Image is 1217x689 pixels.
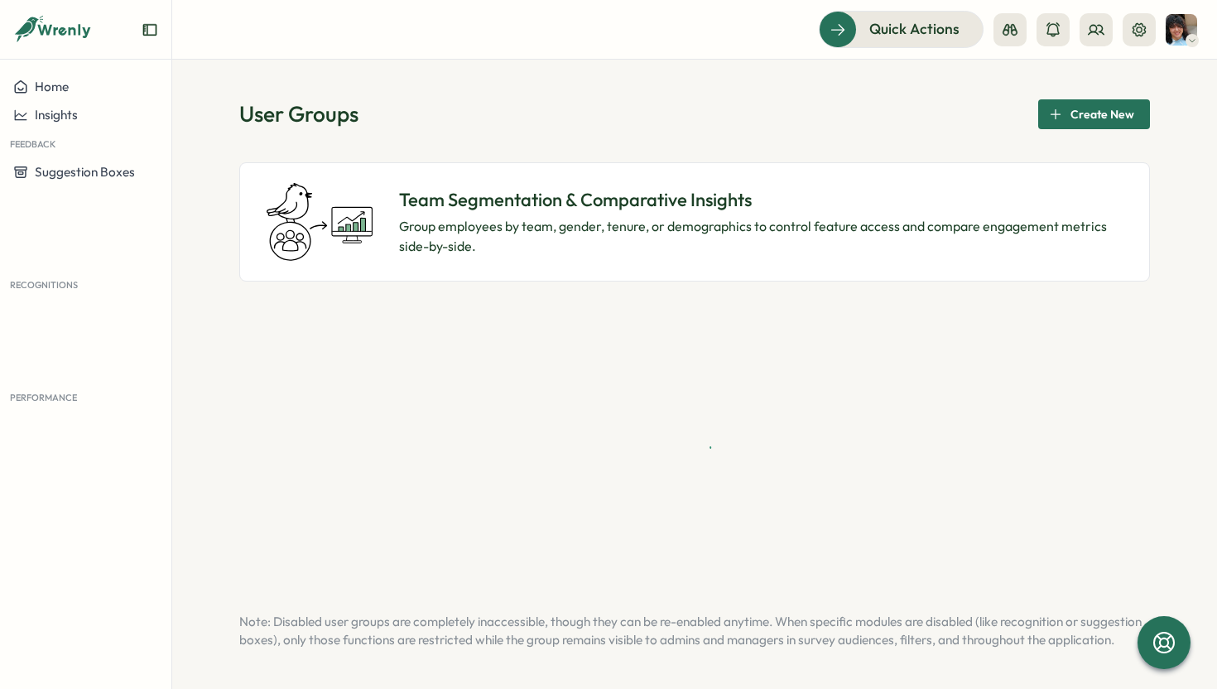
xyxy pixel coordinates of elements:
[869,18,960,40] span: Quick Actions
[35,79,69,94] span: Home
[35,164,135,180] span: Suggestion Boxes
[399,187,1123,213] p: Team Segmentation & Comparative Insights
[399,216,1123,258] p: Group employees by team, gender, tenure, or demographics to control feature access and compare en...
[819,11,984,47] button: Quick Actions
[1166,14,1197,46] img: Sahana Rao
[239,99,358,128] h1: User Groups
[1070,100,1134,128] span: Create New
[239,613,1150,649] p: Note: Disabled user groups are completely inaccessible, though they can be re-enabled anytime. Wh...
[1038,99,1150,129] button: Create New
[35,107,78,123] span: Insights
[142,22,158,38] button: Expand sidebar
